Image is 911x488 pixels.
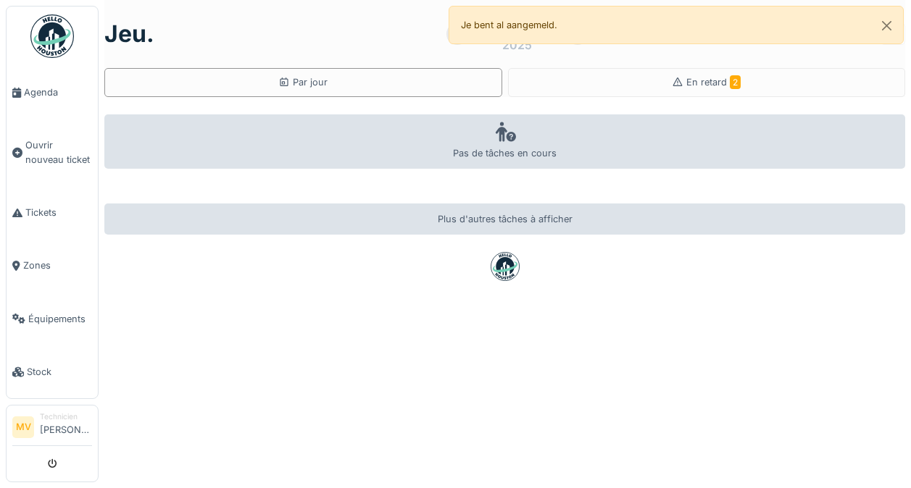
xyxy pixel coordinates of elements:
[449,6,904,44] div: Je bent al aangemeld.
[40,411,92,422] div: Technicien
[7,186,98,239] a: Tickets
[7,345,98,398] a: Stock
[870,7,903,45] button: Close
[12,416,34,438] li: MV
[12,411,92,446] a: MV Technicien[PERSON_NAME]
[23,258,92,272] span: Zones
[25,206,92,219] span: Tickets
[25,138,92,166] span: Ouvrir nouveau ticket
[24,85,92,99] span: Agenda
[40,411,92,442] li: [PERSON_NAME]
[27,365,92,379] span: Stock
[104,203,905,235] div: Plus d'autres tâches à afficher
[104,20,154,48] h1: jeu.
[686,77,741,88] span: En retard
[30,14,74,58] img: Badge_color-CXgf-gQk.svg
[7,119,98,186] a: Ouvrir nouveau ticket
[7,293,98,345] a: Équipements
[7,239,98,292] a: Zones
[7,66,98,119] a: Agenda
[502,36,532,54] div: 2025
[491,252,520,281] img: badge-BVDL4wpA.svg
[28,312,92,326] span: Équipements
[104,114,905,169] div: Pas de tâches en cours
[278,75,328,89] div: Par jour
[730,75,741,89] span: 2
